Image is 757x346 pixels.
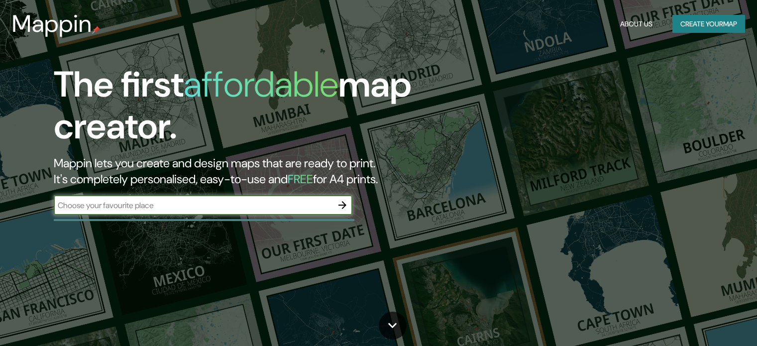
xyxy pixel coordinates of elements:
h1: affordable [184,61,338,108]
h2: Mappin lets you create and design maps that are ready to print. It's completely personalised, eas... [54,155,433,187]
h5: FREE [288,171,313,187]
input: Choose your favourite place [54,200,332,211]
button: Create yourmap [672,15,745,33]
button: About Us [616,15,656,33]
img: mappin-pin [92,26,100,34]
h3: Mappin [12,10,92,38]
h1: The first map creator. [54,64,433,155]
